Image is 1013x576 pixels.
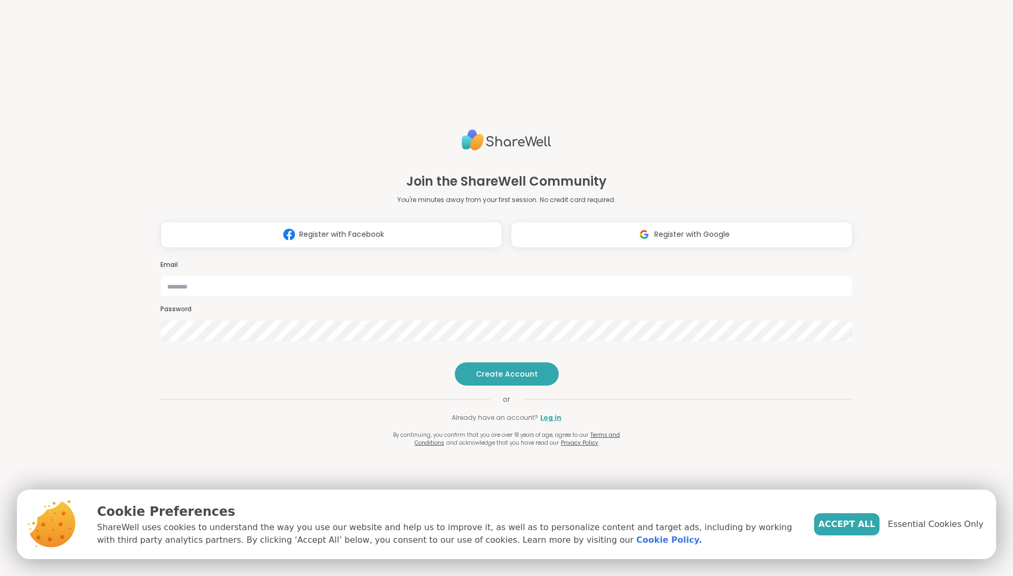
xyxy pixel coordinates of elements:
[406,172,607,191] h1: Join the ShareWell Community
[888,518,983,531] span: Essential Cookies Only
[160,222,502,248] button: Register with Facebook
[452,413,538,423] span: Already have an account?
[455,362,559,386] button: Create Account
[511,222,853,248] button: Register with Google
[97,521,797,546] p: ShareWell uses cookies to understand the way you use our website and help us to improve it, as we...
[397,195,616,205] p: You're minutes away from your first session. No credit card required.
[634,225,654,244] img: ShareWell Logomark
[415,431,620,447] a: Terms and Conditions
[393,431,588,439] span: By continuing, you confirm that you are over 18 years of age, agree to our
[814,513,880,535] button: Accept All
[97,502,797,521] p: Cookie Preferences
[654,229,730,240] span: Register with Google
[561,439,598,447] a: Privacy Policy
[462,125,551,155] img: ShareWell Logo
[299,229,384,240] span: Register with Facebook
[818,518,875,531] span: Accept All
[446,439,559,447] span: and acknowledge that you have read our
[636,534,702,546] a: Cookie Policy.
[490,394,523,405] span: or
[540,413,561,423] a: Log in
[279,225,299,244] img: ShareWell Logomark
[160,261,853,270] h3: Email
[476,369,538,379] span: Create Account
[160,305,853,314] h3: Password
